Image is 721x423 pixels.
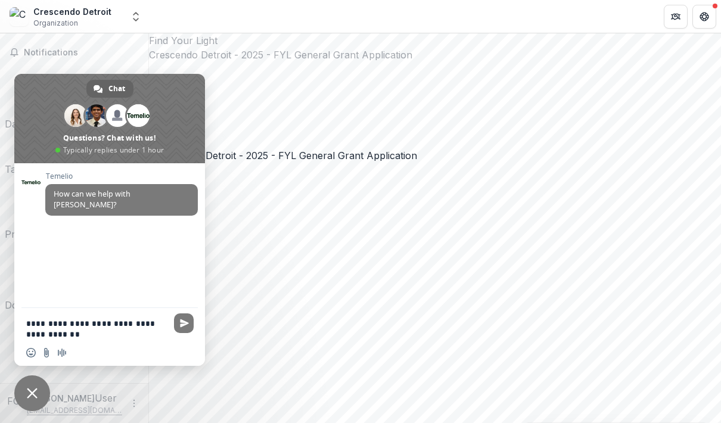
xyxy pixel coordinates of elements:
[57,348,67,357] span: Audio message
[27,392,95,405] p: [PERSON_NAME]
[692,5,716,29] button: Get Help
[108,80,125,98] span: Chat
[86,80,133,98] div: Chat
[5,298,57,312] div: Documents
[5,162,31,176] div: Tasks
[42,348,51,357] span: Send a file
[174,313,194,333] span: Send
[45,172,198,181] span: Temelio
[26,318,167,340] textarea: Compose your message...
[5,43,144,62] button: Notifications
[5,246,57,312] a: Documents
[149,33,721,48] div: Find Your Light
[5,67,55,131] a: Dashboard
[5,181,51,241] a: Proposals
[14,375,50,411] div: Close chat
[10,7,29,26] img: Crescendo Detroit
[5,227,51,241] div: Proposals
[5,136,31,176] a: Tasks
[149,48,721,62] h2: Crescendo Detroit - 2025 - FYL General Grant Application
[54,189,130,210] span: How can we help with [PERSON_NAME]?
[664,5,688,29] button: Partners
[154,148,417,163] div: Crescendo Detroit - 2025 - FYL General Grant Application
[33,18,78,29] span: Organization
[5,117,55,131] div: Dashboard
[127,396,141,410] button: More
[7,394,22,408] div: Frederick Crutcher
[26,348,36,357] span: Insert an emoji
[33,5,111,18] div: Crescendo Detroit
[128,5,144,29] button: Open entity switcher
[24,48,139,58] span: Notifications
[95,391,117,405] p: User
